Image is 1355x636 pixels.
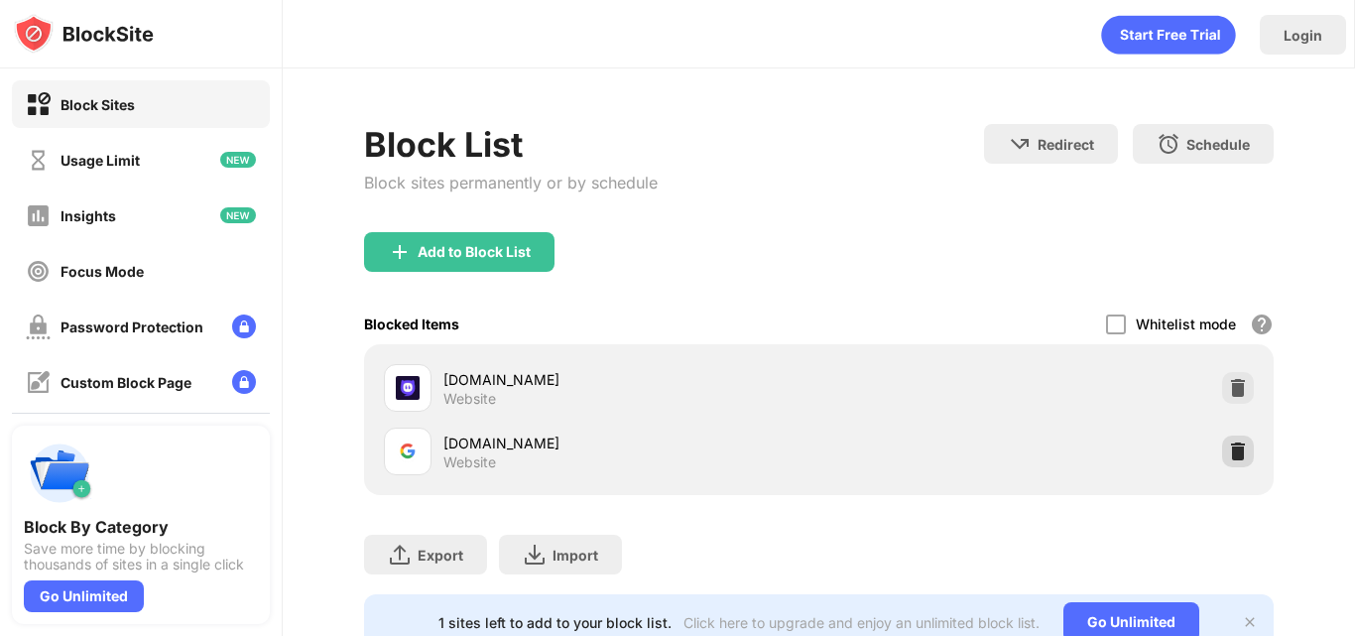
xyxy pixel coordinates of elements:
[1038,136,1094,153] div: Redirect
[1186,136,1250,153] div: Schedule
[24,580,144,612] div: Go Unlimited
[443,369,819,390] div: [DOMAIN_NAME]
[220,152,256,168] img: new-icon.svg
[24,541,258,572] div: Save more time by blocking thousands of sites in a single click
[232,370,256,394] img: lock-menu.svg
[26,203,51,228] img: insights-off.svg
[61,152,140,169] div: Usage Limit
[443,390,496,408] div: Website
[14,14,154,54] img: logo-blocksite.svg
[61,263,144,280] div: Focus Mode
[418,547,463,564] div: Export
[26,259,51,284] img: focus-off.svg
[418,244,531,260] div: Add to Block List
[396,376,420,400] img: favicons
[24,517,258,537] div: Block By Category
[1284,27,1322,44] div: Login
[443,433,819,453] div: [DOMAIN_NAME]
[553,547,598,564] div: Import
[1136,316,1236,332] div: Whitelist mode
[61,318,203,335] div: Password Protection
[443,453,496,471] div: Website
[26,148,51,173] img: time-usage-off.svg
[26,315,51,339] img: password-protection-off.svg
[26,370,51,395] img: customize-block-page-off.svg
[220,207,256,223] img: new-icon.svg
[61,207,116,224] div: Insights
[26,92,51,117] img: block-on.svg
[364,173,658,192] div: Block sites permanently or by schedule
[438,614,672,631] div: 1 sites left to add to your block list.
[1101,15,1236,55] div: animation
[1242,614,1258,630] img: x-button.svg
[683,614,1040,631] div: Click here to upgrade and enjoy an unlimited block list.
[61,96,135,113] div: Block Sites
[232,315,256,338] img: lock-menu.svg
[61,374,191,391] div: Custom Block Page
[396,440,420,463] img: favicons
[24,438,95,509] img: push-categories.svg
[364,316,459,332] div: Blocked Items
[364,124,658,165] div: Block List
